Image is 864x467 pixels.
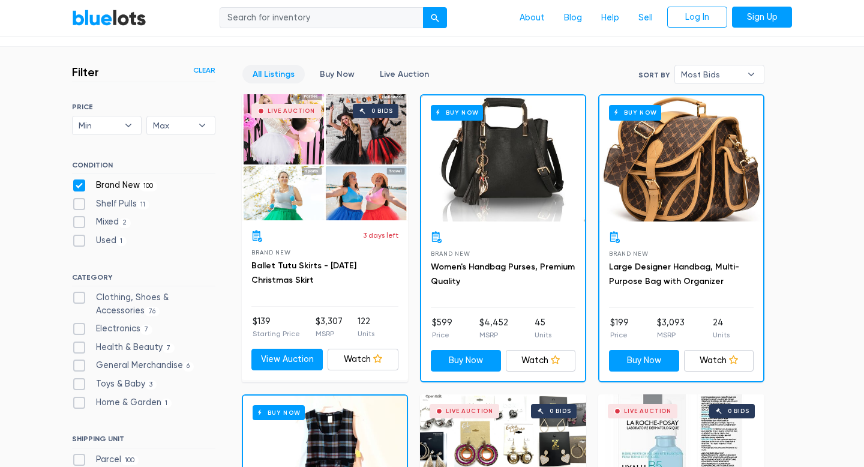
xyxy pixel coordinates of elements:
a: Live Auction [370,65,439,83]
p: Price [432,330,452,340]
span: Max [153,116,193,134]
span: 100 [121,456,139,465]
span: 3 [145,380,157,390]
li: $3,307 [316,315,343,339]
span: 1 [116,237,127,246]
h6: CATEGORY [72,273,215,286]
a: Women's Handbag Purses, Premium Quality [431,262,575,286]
p: Units [358,328,374,339]
div: 0 bids [550,408,571,414]
li: $139 [253,315,300,339]
li: $199 [610,316,629,340]
b: ▾ [190,116,215,134]
label: General Merchandise [72,359,194,372]
p: 3 days left [363,230,398,241]
span: Min [79,116,118,134]
div: Live Auction [268,108,315,114]
label: Brand New [72,179,157,192]
span: 1 [161,399,172,408]
p: Starting Price [253,328,300,339]
li: 24 [713,316,730,340]
div: 0 bids [371,108,393,114]
input: Search for inventory [220,7,424,29]
label: Toys & Baby [72,378,157,391]
li: 122 [358,315,374,339]
span: 76 [145,307,160,316]
li: $599 [432,316,452,340]
p: Units [535,330,551,340]
span: Brand New [431,250,470,257]
label: Sort By [638,70,670,80]
a: Buy Now [599,95,763,221]
label: Parcel [72,453,139,466]
span: 2 [119,218,131,228]
a: BlueLots [72,9,146,26]
li: 45 [535,316,551,340]
b: ▾ [739,65,764,83]
span: Most Bids [681,65,741,83]
a: Ballet Tutu Skirts - [DATE] Christmas Skirt [251,261,356,285]
label: Electronics [72,322,152,336]
h6: Buy Now [253,405,305,420]
a: Buy Now [310,65,365,83]
h6: Buy Now [431,105,483,120]
h3: Filter [72,65,99,79]
a: Sign Up [732,7,792,28]
h6: PRICE [72,103,215,111]
label: Shelf Pulls [72,197,149,211]
h6: CONDITION [72,161,215,174]
span: 11 [137,200,149,209]
li: $3,093 [657,316,685,340]
div: Live Auction [624,408,671,414]
span: 100 [140,181,157,191]
h6: SHIPPING UNIT [72,435,215,448]
span: 7 [163,343,175,353]
span: 6 [183,362,194,372]
p: MSRP [316,328,343,339]
label: Used [72,234,127,247]
a: Watch [506,350,576,372]
a: Buy Now [609,350,679,372]
li: $4,452 [479,316,508,340]
a: Log In [667,7,727,28]
a: Sell [629,7,662,29]
a: Watch [328,349,399,370]
b: ▾ [116,116,141,134]
a: Watch [684,350,754,372]
div: Live Auction [446,408,493,414]
label: Health & Beauty [72,341,175,354]
p: Price [610,330,629,340]
a: Large Designer Handbag, Multi-Purpose Bag with Organizer [609,262,739,286]
a: Clear [193,65,215,76]
label: Mixed [72,215,131,229]
span: Brand New [251,249,290,256]
p: MSRP [657,330,685,340]
span: 7 [140,325,152,334]
p: Units [713,330,730,340]
a: Buy Now [421,95,585,221]
span: Brand New [609,250,648,257]
a: Blog [554,7,592,29]
a: About [510,7,554,29]
label: Clothing, Shoes & Accessories [72,291,215,317]
p: MSRP [479,330,508,340]
a: View Auction [251,349,323,370]
a: Live Auction 0 bids [242,94,408,220]
a: Help [592,7,629,29]
label: Home & Garden [72,396,172,409]
a: All Listings [242,65,305,83]
a: Buy Now [431,350,501,372]
h6: Buy Now [609,105,661,120]
div: 0 bids [728,408,749,414]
